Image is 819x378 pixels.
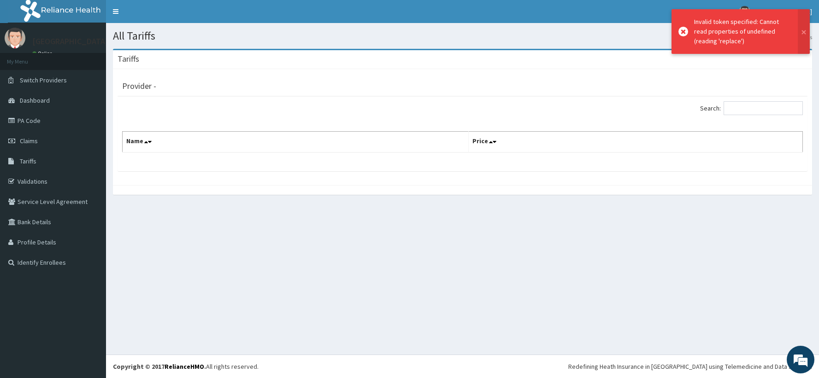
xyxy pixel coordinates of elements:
h3: Tariffs [118,55,139,63]
span: [GEOGRAPHIC_DATA] [756,7,812,16]
h1: All Tariffs [113,30,812,42]
p: [GEOGRAPHIC_DATA] [32,37,108,46]
span: Switch Providers [20,76,67,84]
input: Search: [724,101,803,115]
label: Search: [700,101,803,115]
th: Name [123,132,469,153]
div: Redefining Heath Insurance in [GEOGRAPHIC_DATA] using Telemedicine and Data Science! [568,362,812,371]
strong: Copyright © 2017 . [113,362,206,371]
th: Price [469,132,803,153]
a: RelianceHMO [165,362,204,371]
span: Claims [20,137,38,145]
span: Dashboard [20,96,50,105]
footer: All rights reserved. [106,355,819,378]
a: Online [32,50,54,57]
img: User Image [5,28,25,48]
h3: Provider - [122,82,156,90]
span: Tariffs [20,157,36,165]
div: Invalid token specified: Cannot read properties of undefined (reading 'replace') [694,17,789,46]
img: User Image [739,6,750,17]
